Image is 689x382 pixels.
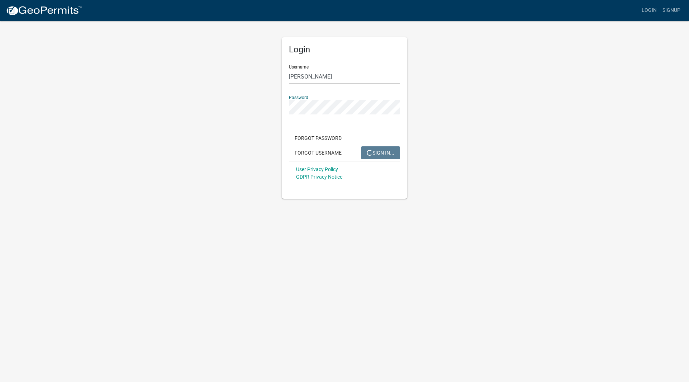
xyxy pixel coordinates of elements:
button: Forgot Username [289,146,347,159]
a: Login [639,4,660,17]
a: GDPR Privacy Notice [296,174,342,180]
span: SIGN IN... [367,150,394,155]
button: SIGN IN... [361,146,400,159]
button: Forgot Password [289,132,347,145]
a: User Privacy Policy [296,166,338,172]
h5: Login [289,44,400,55]
a: Signup [660,4,683,17]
